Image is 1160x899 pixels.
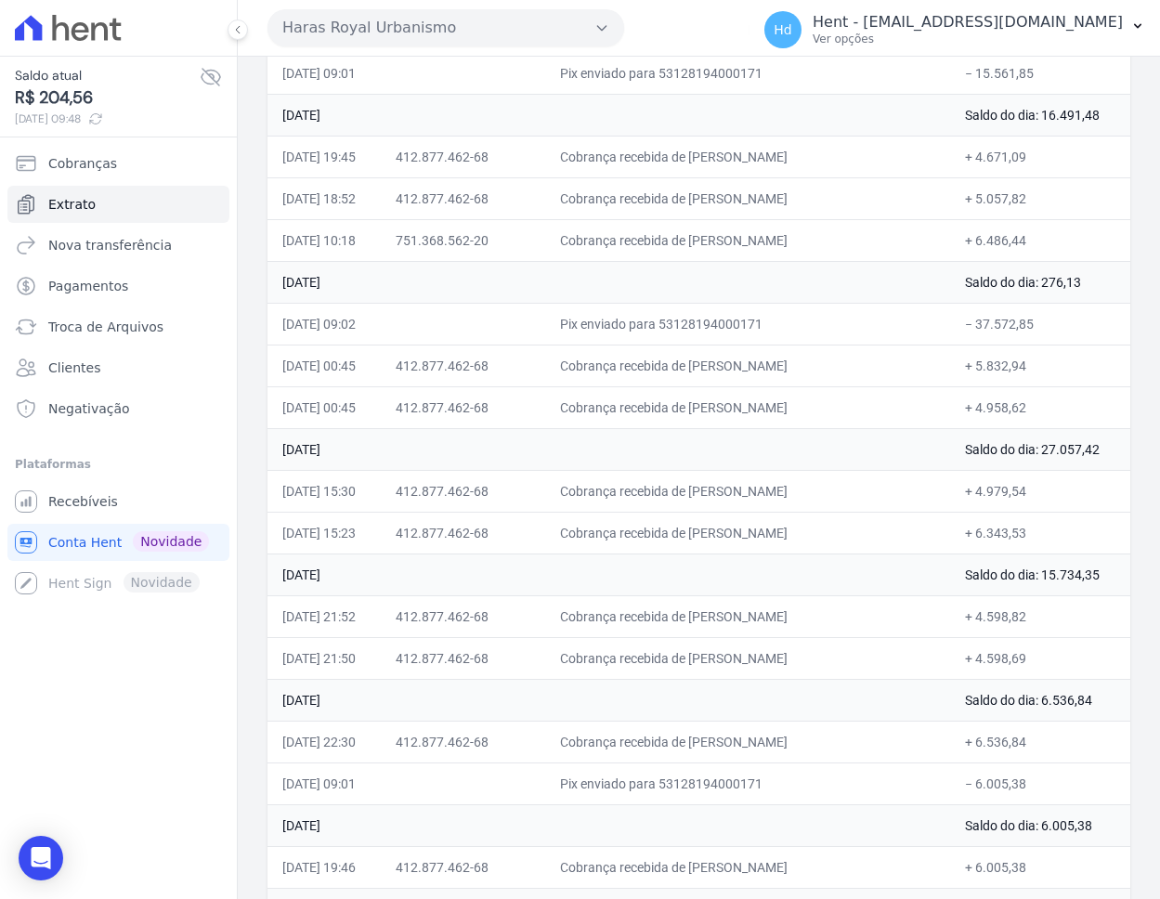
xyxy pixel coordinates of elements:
[7,308,229,345] a: Troca de Arquivos
[7,186,229,223] a: Extrato
[267,52,381,94] td: [DATE] 09:01
[267,470,381,512] td: [DATE] 15:30
[545,303,950,345] td: Pix enviado para 53128194000171
[950,846,1130,888] td: + 6.005,38
[7,483,229,520] a: Recebíveis
[950,94,1130,136] td: Saldo do dia: 16.491,48
[7,349,229,386] a: Clientes
[267,637,381,679] td: [DATE] 21:50
[7,524,229,561] a: Conta Hent Novidade
[950,762,1130,804] td: − 6.005,38
[381,136,545,177] td: 412.877.462-68
[267,219,381,261] td: [DATE] 10:18
[381,470,545,512] td: 412.877.462-68
[381,721,545,762] td: 412.877.462-68
[19,836,63,880] div: Open Intercom Messenger
[267,428,950,470] td: [DATE]
[774,23,791,36] span: Hd
[133,531,209,552] span: Novidade
[48,318,163,336] span: Troca de Arquivos
[950,637,1130,679] td: + 4.598,69
[545,595,950,637] td: Cobrança recebida de [PERSON_NAME]
[267,136,381,177] td: [DATE] 19:45
[545,136,950,177] td: Cobrança recebida de [PERSON_NAME]
[267,804,950,846] td: [DATE]
[48,399,130,418] span: Negativação
[267,177,381,219] td: [DATE] 18:52
[267,679,950,721] td: [DATE]
[545,721,950,762] td: Cobrança recebida de [PERSON_NAME]
[48,533,122,552] span: Conta Hent
[545,52,950,94] td: Pix enviado para 53128194000171
[15,145,222,602] nav: Sidebar
[48,277,128,295] span: Pagamentos
[267,512,381,554] td: [DATE] 15:23
[950,804,1130,846] td: Saldo do dia: 6.005,38
[381,637,545,679] td: 412.877.462-68
[950,136,1130,177] td: + 4.671,09
[7,390,229,427] a: Negativação
[950,721,1130,762] td: + 6.536,84
[15,111,200,127] span: [DATE] 09:48
[813,32,1123,46] p: Ver opções
[545,512,950,554] td: Cobrança recebida de [PERSON_NAME]
[950,554,1130,595] td: Saldo do dia: 15.734,35
[267,554,950,595] td: [DATE]
[48,236,172,254] span: Nova transferência
[545,762,950,804] td: Pix enviado para 53128194000171
[813,13,1123,32] p: Hent - [EMAIL_ADDRESS][DOMAIN_NAME]
[267,846,381,888] td: [DATE] 19:46
[950,345,1130,386] td: + 5.832,94
[950,512,1130,554] td: + 6.343,53
[545,470,950,512] td: Cobrança recebida de [PERSON_NAME]
[267,261,950,303] td: [DATE]
[267,94,950,136] td: [DATE]
[950,428,1130,470] td: Saldo do dia: 27.057,42
[267,345,381,386] td: [DATE] 00:45
[267,303,381,345] td: [DATE] 09:02
[15,85,200,111] span: R$ 204,56
[7,145,229,182] a: Cobranças
[381,219,545,261] td: 751.368.562-20
[545,386,950,428] td: Cobrança recebida de [PERSON_NAME]
[15,66,200,85] span: Saldo atual
[267,386,381,428] td: [DATE] 00:45
[950,219,1130,261] td: + 6.486,44
[950,470,1130,512] td: + 4.979,54
[950,177,1130,219] td: + 5.057,82
[267,762,381,804] td: [DATE] 09:01
[381,345,545,386] td: 412.877.462-68
[950,303,1130,345] td: − 37.572,85
[950,595,1130,637] td: + 4.598,82
[545,219,950,261] td: Cobrança recebida de [PERSON_NAME]
[48,358,100,377] span: Clientes
[545,177,950,219] td: Cobrança recebida de [PERSON_NAME]
[950,261,1130,303] td: Saldo do dia: 276,13
[48,492,118,511] span: Recebíveis
[15,453,222,476] div: Plataformas
[48,195,96,214] span: Extrato
[950,679,1130,721] td: Saldo do dia: 6.536,84
[545,345,950,386] td: Cobrança recebida de [PERSON_NAME]
[7,227,229,264] a: Nova transferência
[950,386,1130,428] td: + 4.958,62
[381,512,545,554] td: 412.877.462-68
[267,595,381,637] td: [DATE] 21:52
[267,721,381,762] td: [DATE] 22:30
[267,9,624,46] button: Haras Royal Urbanismo
[545,637,950,679] td: Cobrança recebida de [PERSON_NAME]
[749,4,1160,56] button: Hd Hent - [EMAIL_ADDRESS][DOMAIN_NAME] Ver opções
[950,52,1130,94] td: − 15.561,85
[381,386,545,428] td: 412.877.462-68
[381,177,545,219] td: 412.877.462-68
[545,846,950,888] td: Cobrança recebida de [PERSON_NAME]
[48,154,117,173] span: Cobranças
[381,595,545,637] td: 412.877.462-68
[7,267,229,305] a: Pagamentos
[381,846,545,888] td: 412.877.462-68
